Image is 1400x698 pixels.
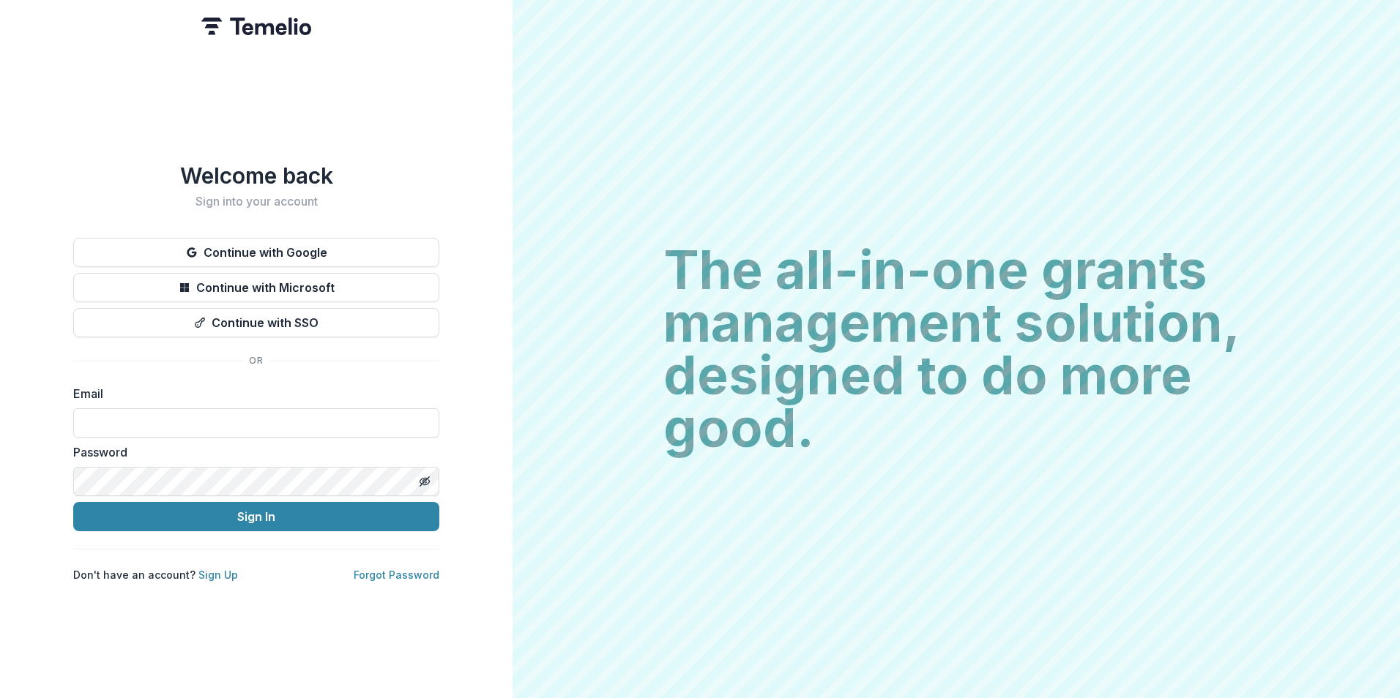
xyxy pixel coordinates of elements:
a: Sign Up [198,568,238,581]
button: Continue with SSO [73,308,439,337]
button: Sign In [73,502,439,531]
h2: Sign into your account [73,195,439,209]
p: Don't have an account? [73,567,238,582]
a: Forgot Password [354,568,439,581]
label: Email [73,385,431,402]
img: Temelio [201,18,311,35]
button: Continue with Microsoft [73,273,439,302]
label: Password [73,443,431,461]
h1: Welcome back [73,162,439,189]
button: Continue with Google [73,238,439,267]
button: Toggle password visibility [413,470,436,493]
